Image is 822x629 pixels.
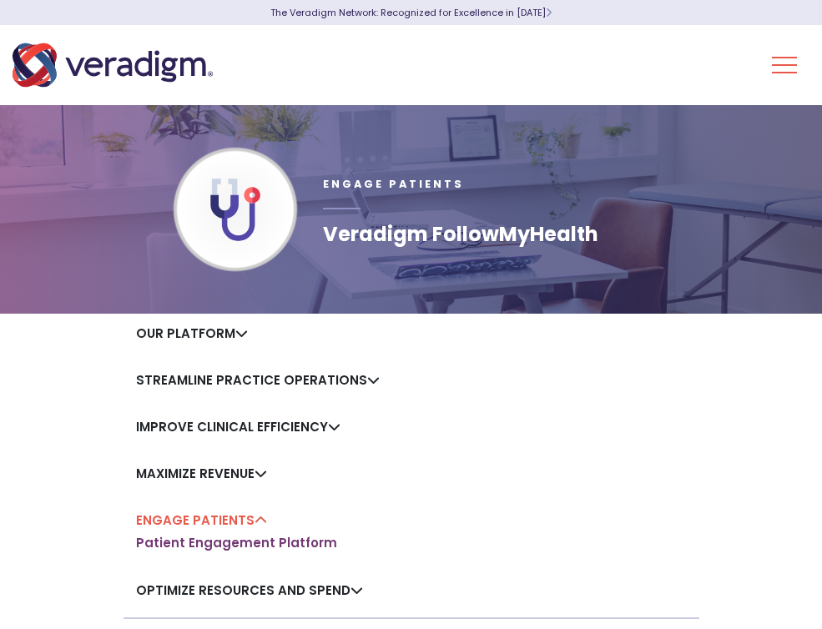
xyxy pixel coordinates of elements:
a: Engage Patients [136,511,267,529]
span: Engage Patients [323,177,464,191]
a: The Veradigm Network: Recognized for Excellence in [DATE]Learn More [270,6,552,19]
button: Toggle Navigation Menu [772,43,797,87]
a: Maximize Revenue [136,465,267,482]
h1: Veradigm FollowMyHealth [323,223,598,247]
img: Veradigm logo [13,38,213,93]
a: Optimize Resources and Spend [136,581,363,599]
span: Learn More [546,6,552,19]
a: Patient Engagement Platform [136,535,337,551]
a: Improve Clinical Efficiency [136,418,340,435]
a: Streamline Practice Operations [136,371,380,389]
a: Our Platform [136,325,248,342]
